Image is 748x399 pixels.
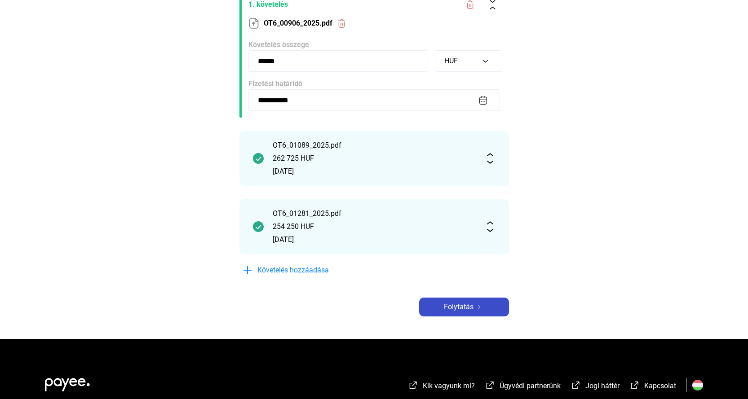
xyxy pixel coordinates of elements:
[239,261,374,280] button: plus-blueKövetelés hozzáadása
[45,373,90,391] img: white-payee-white-dot.svg
[585,381,620,390] span: Jogi háttér
[273,153,476,164] div: 262 725 HUF
[273,221,476,232] div: 254 250 HUF
[408,383,475,391] a: external-link-whiteKik vagyunk mi?
[644,381,676,390] span: Kapcsolat
[337,19,346,28] img: trash-red
[485,153,496,164] img: expand
[419,298,509,316] button: Folytatásarrow-right-white
[444,302,474,312] span: Folytatás
[423,381,475,390] span: Kik vagyunk mi?
[332,14,351,33] button: trash-red
[500,381,561,390] span: Ügyvédi partnerünk
[571,383,620,391] a: external-link-whiteJogi háttér
[408,381,419,390] img: external-link-white
[485,221,496,232] img: expand
[257,265,329,276] span: Követelés hozzáadása
[253,221,264,232] img: checkmark-darker-green-circle
[629,381,640,390] img: external-link-white
[248,18,259,29] img: upload-paper
[474,305,484,309] img: arrow-right-white
[571,381,581,390] img: external-link-white
[273,140,476,151] div: OT6_01089_2025.pdf
[273,208,476,219] div: OT6_01281_2025.pdf
[242,265,253,276] img: plus-blue
[273,166,476,177] div: [DATE]
[629,383,676,391] a: external-link-whiteKapcsolat
[485,381,496,390] img: external-link-white
[485,383,561,391] a: external-link-whiteÜgyvédi partnerünk
[273,234,476,245] div: [DATE]
[692,380,703,390] img: HU.svg
[248,79,302,88] span: Fizetési határidő
[435,50,502,72] button: HUF
[444,57,458,65] span: HUF
[253,153,264,164] img: checkmark-darker-green-circle
[248,40,309,49] span: Követelés összege
[264,18,332,29] a: OT6_00906_2025.pdf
